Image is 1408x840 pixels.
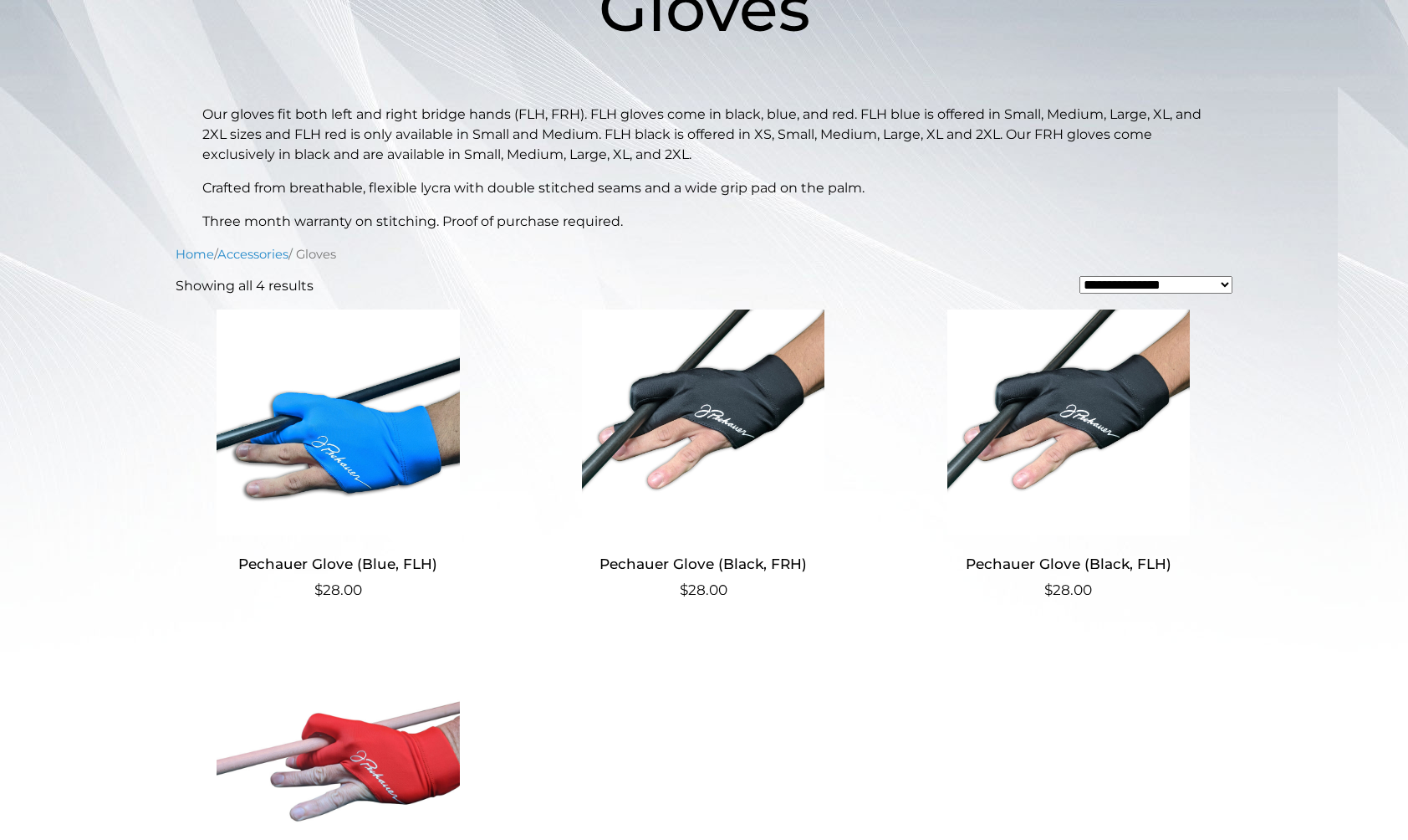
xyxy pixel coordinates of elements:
[176,310,501,535] img: Pechauer Glove (Blue, FLH)
[906,310,1231,535] img: Pechauer Glove (Black, FLH)
[680,581,727,598] bdi: 28.00
[202,178,1206,198] p: Crafted from breathable, flexible lycra with double stitched seams and a wide grip pad on the palm.
[541,310,866,602] a: Pechauer Glove (Black, FRH) $28.00
[176,276,314,296] p: Showing all 4 results
[1044,581,1053,598] span: $
[176,310,501,602] a: Pechauer Glove (Blue, FLH) $28.00
[906,549,1231,580] h2: Pechauer Glove (Black, FLH)
[1079,276,1232,294] select: Shop order
[541,549,866,580] h2: Pechauer Glove (Black, FRH)
[202,212,1206,232] p: Three month warranty on stitching. Proof of purchase required.
[680,581,688,598] span: $
[314,581,323,598] span: $
[1044,581,1092,598] bdi: 28.00
[217,247,288,262] a: Accessories
[202,105,1206,165] p: Our gloves fit both left and right bridge hands (FLH, FRH). FLH gloves come in black, blue, and r...
[176,245,1232,264] nav: Breadcrumb
[314,581,362,598] bdi: 28.00
[176,247,214,262] a: Home
[541,310,866,535] img: Pechauer Glove (Black, FRH)
[906,310,1231,602] a: Pechauer Glove (Black, FLH) $28.00
[176,549,501,580] h2: Pechauer Glove (Blue, FLH)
